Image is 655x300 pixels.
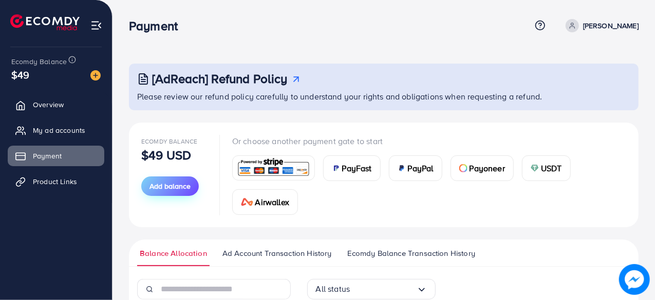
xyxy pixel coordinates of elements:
span: Ecomdy Balance [11,56,67,67]
button: Add balance [141,176,199,196]
span: $49 [11,67,29,82]
span: Payment [33,151,62,161]
h3: Payment [129,18,186,33]
a: cardPayFast [323,155,381,181]
span: Ad Account Transaction History [222,248,332,259]
img: card [459,164,467,172]
span: Airwallex [255,196,289,208]
img: card [332,164,340,172]
span: Overview [33,99,64,110]
span: Payoneer [470,162,505,174]
p: Or choose another payment gate to start [232,135,626,147]
a: cardPayPal [389,155,442,181]
p: $49 USD [141,149,191,161]
span: My ad accounts [33,125,85,135]
img: card [241,198,253,206]
img: card [398,164,406,172]
div: Search for option [307,279,436,299]
span: Ecomdy Balance [141,137,197,146]
a: cardUSDT [522,155,571,181]
span: USDT [541,162,562,174]
span: All status [316,281,350,297]
span: PayPal [408,162,434,174]
a: [PERSON_NAME] [562,19,639,32]
img: card [531,164,539,172]
a: cardPayoneer [451,155,514,181]
span: Ecomdy Balance Transaction History [347,248,475,259]
img: logo [10,14,80,30]
span: Product Links [33,176,77,187]
a: cardAirwallex [232,189,298,215]
img: image [90,70,101,81]
input: Search for option [350,281,416,297]
span: Balance Allocation [140,248,207,259]
p: [PERSON_NAME] [583,19,639,32]
img: image [619,264,650,295]
img: card [236,157,311,179]
span: Add balance [149,181,191,191]
a: My ad accounts [8,120,104,141]
a: card [232,155,315,181]
a: Product Links [8,171,104,192]
span: PayFast [342,162,372,174]
p: Please review our refund policy carefully to understand your rights and obligations when requesti... [137,90,632,103]
a: Overview [8,94,104,115]
h3: [AdReach] Refund Policy [152,71,288,86]
a: Payment [8,146,104,166]
img: menu [90,19,102,31]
